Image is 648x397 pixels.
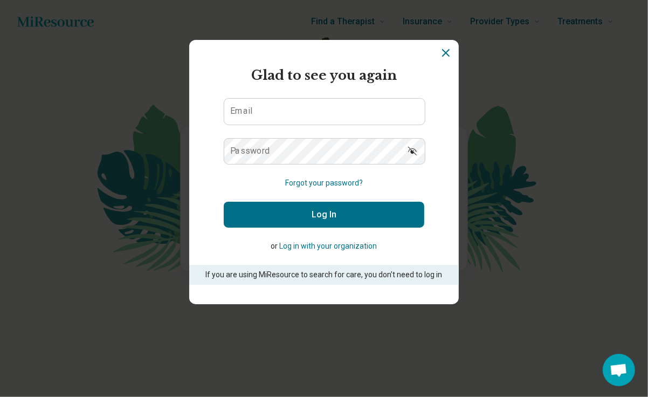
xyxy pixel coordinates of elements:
button: Log In [224,202,424,228]
button: Forgot your password? [285,177,363,189]
p: or [224,241,424,252]
label: Email [230,107,253,115]
label: Password [230,147,270,155]
button: Log in with your organization [280,241,377,252]
p: If you are using MiResource to search for care, you don’t need to log in [204,269,444,280]
h2: Glad to see you again [224,66,424,85]
button: Show password [401,138,424,164]
section: Login Dialog [189,40,459,305]
button: Dismiss [439,46,452,59]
